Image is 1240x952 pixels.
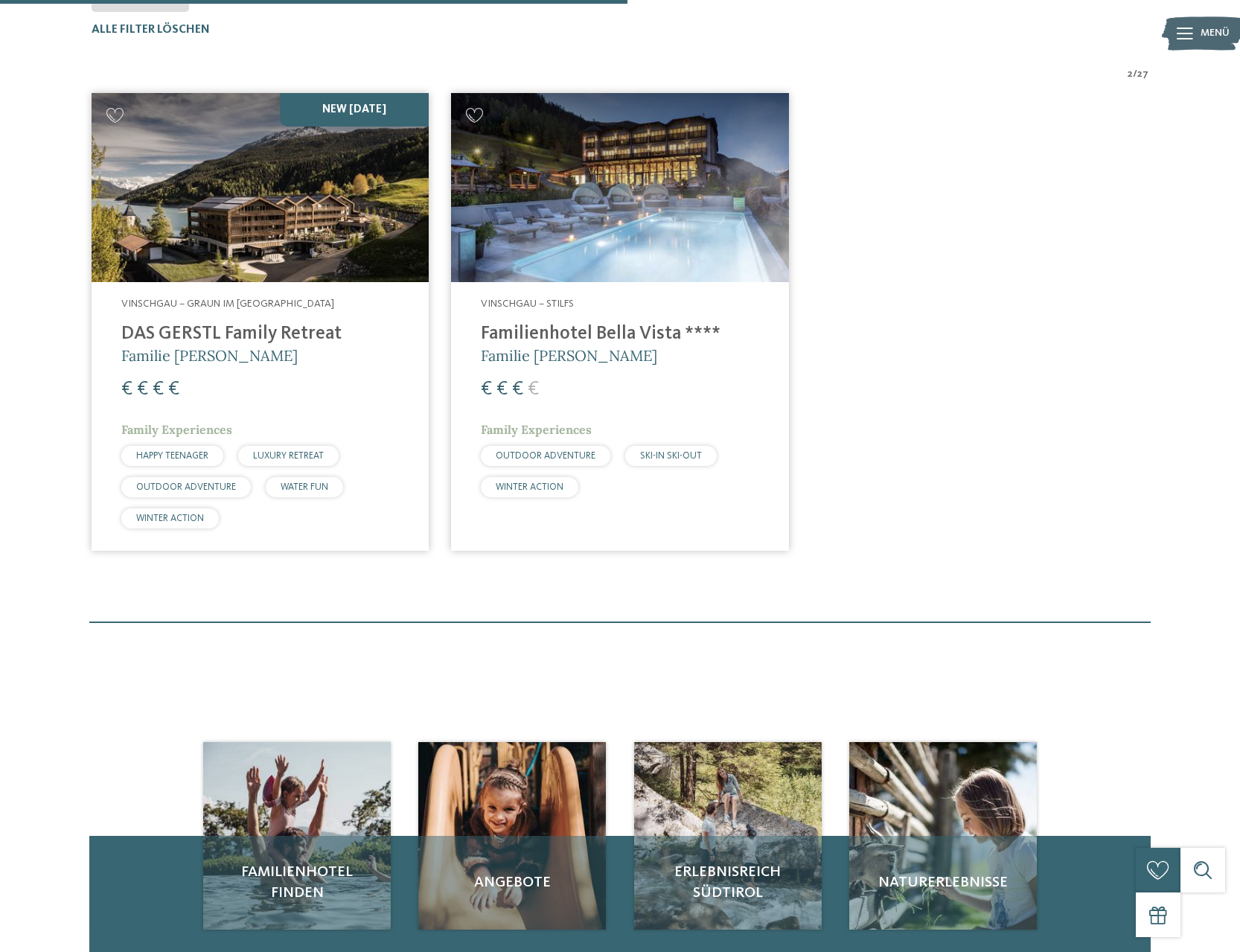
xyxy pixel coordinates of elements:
[92,93,429,283] img: Familienhotels gesucht? Hier findet ihr die besten!
[496,482,563,492] span: WINTER ACTION
[1128,67,1133,82] span: 2
[121,422,232,437] span: Family Experiences
[203,742,391,930] a: Familienhotels gesucht? Hier findet ihr die besten! Familienhotel finden
[481,346,657,365] span: Familie [PERSON_NAME]
[121,323,399,345] h4: DAS GERSTL Family Retreat
[849,742,1037,930] img: Familienhotels gesucht? Hier findet ihr die besten!
[634,742,822,930] a: Familienhotels gesucht? Hier findet ihr die besten! Erlebnisreich Südtirol
[634,742,822,930] img: Familienhotels gesucht? Hier findet ihr die besten!
[640,451,702,461] span: SKI-IN SKI-OUT
[528,380,539,399] span: €
[203,742,391,930] img: Familienhotels gesucht? Hier findet ihr die besten!
[649,862,807,904] span: Erlebnisreich Südtirol
[153,380,164,399] span: €
[1137,67,1148,82] span: 27
[418,742,606,930] a: Familienhotels gesucht? Hier findet ihr die besten! Angebote
[451,93,788,283] img: Familienhotels gesucht? Hier findet ihr die besten!
[92,93,429,551] a: Familienhotels gesucht? Hier findet ihr die besten! NEW [DATE] Vinschgau – Graun im [GEOGRAPHIC_D...
[136,451,208,461] span: HAPPY TEENAGER
[512,380,523,399] span: €
[168,380,179,399] span: €
[496,451,595,461] span: OUTDOOR ADVENTURE
[281,482,328,492] span: WATER FUN
[481,298,574,309] span: Vinschgau – Stilfs
[481,422,592,437] span: Family Experiences
[496,380,508,399] span: €
[481,323,758,345] h4: Familienhotel Bella Vista ****
[1133,67,1137,82] span: /
[92,24,210,36] span: Alle Filter löschen
[136,514,204,523] span: WINTER ACTION
[121,380,132,399] span: €
[481,380,492,399] span: €
[137,380,148,399] span: €
[253,451,324,461] span: LUXURY RETREAT
[136,482,236,492] span: OUTDOOR ADVENTURE
[418,742,606,930] img: Familienhotels gesucht? Hier findet ihr die besten!
[864,872,1022,893] span: Naturerlebnisse
[121,298,334,309] span: Vinschgau – Graun im [GEOGRAPHIC_DATA]
[451,93,788,551] a: Familienhotels gesucht? Hier findet ihr die besten! Vinschgau – Stilfs Familienhotel Bella Vista ...
[849,742,1037,930] a: Familienhotels gesucht? Hier findet ihr die besten! Naturerlebnisse
[433,872,591,893] span: Angebote
[218,862,376,904] span: Familienhotel finden
[121,346,298,365] span: Familie [PERSON_NAME]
